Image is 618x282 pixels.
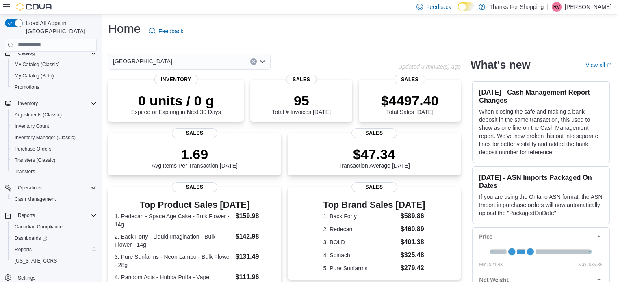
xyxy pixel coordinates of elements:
[11,71,57,81] a: My Catalog (Beta)
[18,100,38,107] span: Inventory
[2,98,100,109] button: Inventory
[11,167,97,177] span: Transfers
[479,88,603,104] h3: [DATE] - Cash Management Report Changes
[11,194,59,204] a: Cash Management
[23,19,97,35] span: Load All Apps in [GEOGRAPHIC_DATA]
[479,108,603,156] p: When closing the safe and making a bank deposit in the same transaction, this used to show as one...
[15,211,38,220] button: Reports
[338,146,410,162] p: $47.34
[323,251,397,259] dt: 4. Spinach
[235,252,274,262] dd: $131.49
[8,132,100,143] button: Inventory Manager (Classic)
[489,2,544,12] p: Thanks For Shopping
[8,221,100,232] button: Canadian Compliance
[15,224,63,230] span: Canadian Compliance
[131,93,221,115] div: Expired or Expiring in Next 30 Days
[18,212,35,219] span: Reports
[115,232,232,249] dt: 2. Back Forty - Liquid Imagination - Bulk Flower - 14g
[11,222,66,232] a: Canadian Compliance
[8,166,100,177] button: Transfers
[8,143,100,155] button: Purchase Orders
[479,173,603,189] h3: [DATE] - ASN Imports Packaged On Dates
[259,58,266,65] button: Open list of options
[115,200,275,210] h3: Top Product Sales [DATE]
[11,71,97,81] span: My Catalog (Beta)
[11,60,63,69] a: My Catalog (Classic)
[401,237,425,247] dd: $401.38
[15,48,97,58] span: Catalog
[8,109,100,121] button: Adjustments (Classic)
[11,256,97,266] span: Washington CCRS
[547,2,549,12] p: |
[338,146,410,169] div: Transaction Average [DATE]
[15,146,52,152] span: Purchase Orders
[565,2,611,12] p: [PERSON_NAME]
[401,250,425,260] dd: $325.48
[11,245,97,254] span: Reports
[11,133,79,142] a: Inventory Manager (Classic)
[11,82,43,92] a: Promotions
[18,275,35,281] span: Settings
[15,211,97,220] span: Reports
[401,211,425,221] dd: $589.86
[553,2,560,12] span: RV
[154,75,198,84] span: Inventory
[15,112,62,118] span: Adjustments (Classic)
[11,245,35,254] a: Reports
[15,123,49,129] span: Inventory Count
[16,3,53,11] img: Cova
[323,225,397,233] dt: 2. Redecan
[11,82,97,92] span: Promotions
[15,99,41,108] button: Inventory
[11,233,97,243] span: Dashboards
[15,183,45,193] button: Operations
[351,128,397,138] span: Sales
[15,196,56,202] span: Cash Management
[15,246,32,253] span: Reports
[401,224,425,234] dd: $460.89
[11,155,59,165] a: Transfers (Classic)
[11,144,55,154] a: Purchase Orders
[8,82,100,93] button: Promotions
[11,194,97,204] span: Cash Management
[2,47,100,59] button: Catalog
[131,93,221,109] p: 0 units / 0 g
[18,185,42,191] span: Operations
[381,93,439,109] p: $4497.40
[8,232,100,244] a: Dashboards
[8,155,100,166] button: Transfers (Classic)
[607,63,611,68] svg: External link
[8,255,100,267] button: [US_STATE] CCRS
[235,272,274,282] dd: $111.96
[15,157,55,164] span: Transfers (Classic)
[11,155,97,165] span: Transfers (Classic)
[11,121,52,131] a: Inventory Count
[323,212,397,220] dt: 1. Back Forty
[401,263,425,273] dd: $279.42
[235,232,274,241] dd: $142.98
[115,253,232,269] dt: 3. Pure Sunfarms - Neon Lambo - Bulk Flower - 28g
[172,182,217,192] span: Sales
[11,167,38,177] a: Transfers
[15,84,39,90] span: Promotions
[479,193,603,217] p: If you are using the Ontario ASN format, the ASN Import in purchase orders will now automatically...
[8,70,100,82] button: My Catalog (Beta)
[552,2,562,12] div: Rachelle Van Schijndel
[15,134,76,141] span: Inventory Manager (Classic)
[11,121,97,131] span: Inventory Count
[323,200,425,210] h3: Top Brand Sales [DATE]
[381,93,439,115] div: Total Sales [DATE]
[235,211,274,221] dd: $159.98
[458,2,475,11] input: Dark Mode
[272,93,330,115] div: Total # Invoices [DATE]
[351,182,397,192] span: Sales
[8,121,100,132] button: Inventory Count
[152,146,238,169] div: Avg Items Per Transaction [DATE]
[15,48,38,58] button: Catalog
[8,59,100,70] button: My Catalog (Classic)
[11,144,97,154] span: Purchase Orders
[11,233,50,243] a: Dashboards
[2,182,100,194] button: Operations
[471,58,530,71] h2: What's new
[286,75,317,84] span: Sales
